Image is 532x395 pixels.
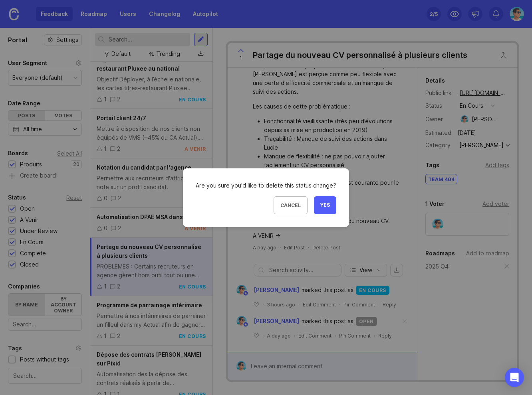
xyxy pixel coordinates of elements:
button: Yes [314,196,336,214]
div: Are you sure you'd like to delete this status change? [196,181,336,190]
button: Cancel [274,196,308,214]
span: Yes [320,202,330,209]
div: Open Intercom Messenger [505,368,524,387]
span: Cancel [280,202,301,208]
